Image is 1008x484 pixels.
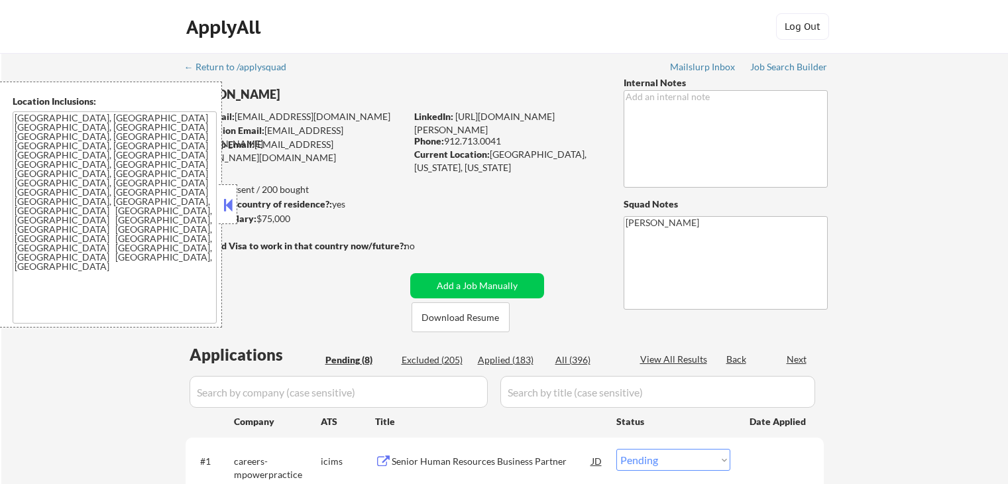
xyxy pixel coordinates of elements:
div: JD [590,449,604,473]
div: #1 [200,455,223,468]
div: [PERSON_NAME] [186,86,458,103]
div: Date Applied [750,415,808,428]
div: 183 sent / 200 bought [185,183,406,196]
div: Mailslurp Inbox [670,62,736,72]
strong: LinkedIn: [414,111,453,122]
button: Add a Job Manually [410,273,544,298]
div: ApplyAll [186,16,264,38]
div: Squad Notes [624,198,828,211]
button: Log Out [776,13,829,40]
input: Search by company (case sensitive) [190,376,488,408]
div: Internal Notes [624,76,828,90]
strong: Current Location: [414,149,490,160]
strong: Will need Visa to work in that country now/future?: [186,240,406,251]
div: Job Search Builder [750,62,828,72]
div: [EMAIL_ADDRESS][PERSON_NAME][DOMAIN_NAME] [186,138,406,164]
div: Status [616,409,730,433]
div: icims [321,455,375,468]
div: Next [787,353,808,366]
div: Applications [190,347,321,363]
div: Applied (183) [478,353,544,367]
input: Search by title (case sensitive) [500,376,815,408]
div: $75,000 [185,212,406,225]
div: [GEOGRAPHIC_DATA], [US_STATE], [US_STATE] [414,148,602,174]
div: Senior Human Resources Business Partner [392,455,592,468]
div: Company [234,415,321,428]
div: ← Return to /applysquad [184,62,299,72]
div: Title [375,415,604,428]
strong: Can work in country of residence?: [185,198,332,210]
a: ← Return to /applysquad [184,62,299,75]
div: 912.713.0041 [414,135,602,148]
div: ATS [321,415,375,428]
div: Location Inclusions: [13,95,217,108]
div: Back [726,353,748,366]
div: no [404,239,442,253]
a: Job Search Builder [750,62,828,75]
div: careers-mpowerpractice [234,455,321,481]
button: Download Resume [412,302,510,332]
div: View All Results [640,353,711,366]
div: Pending (8) [325,353,392,367]
a: [URL][DOMAIN_NAME][PERSON_NAME] [414,111,555,135]
div: All (396) [555,353,622,367]
div: [EMAIL_ADDRESS][DOMAIN_NAME] [186,110,406,123]
div: yes [185,198,402,211]
div: Excluded (205) [402,353,468,367]
strong: Phone: [414,135,444,147]
a: Mailslurp Inbox [670,62,736,75]
div: [EMAIL_ADDRESS][DOMAIN_NAME] [186,124,406,150]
